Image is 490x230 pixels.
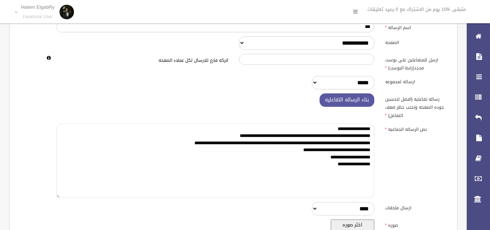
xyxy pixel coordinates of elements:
[380,36,453,47] label: الصفحه
[380,76,453,86] label: ارساله لمجموعه
[380,54,453,72] label: ارسل للمتفاعلين على بوست محدد(رابط البوست)
[380,219,453,230] label: صوره
[380,124,453,134] label: نص الرساله الجماعيه
[21,4,55,10] p: Hatem ElgabRy
[56,58,228,63] h6: اتركه فارغ للارسال لكل عملاء الصفحه
[21,14,55,20] small: Facebook User
[320,93,374,107] button: بناء الرساله التفاعليه
[380,202,453,212] label: ارسال ملحقات
[380,93,453,120] label: رساله تفاعليه (افضل لتحسين جوده الصفحه وتجنب حظر ضعف التفاعل)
